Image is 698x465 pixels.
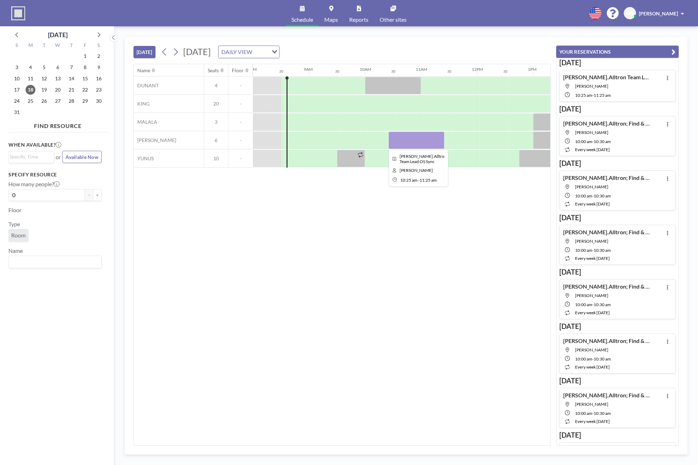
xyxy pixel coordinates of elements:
span: MALALA [134,119,157,125]
span: MENCHU [575,347,608,352]
span: Other sites [380,17,407,22]
div: Search for option [9,151,54,162]
div: Search for option [219,46,279,58]
div: Floor [232,67,244,74]
span: Sunday, August 17, 2025 [12,85,22,95]
span: Thursday, August 14, 2025 [67,74,76,83]
span: every week [DATE] [575,364,610,370]
span: Wednesday, August 20, 2025 [53,85,63,95]
span: Martin Knoller [400,168,433,173]
span: MENCHU [575,238,608,244]
span: 10:30 AM [594,411,611,416]
span: Reports [349,17,368,22]
span: Tuesday, August 19, 2025 [39,85,49,95]
span: Sunday, August 24, 2025 [12,96,22,106]
span: every week [DATE] [575,256,610,261]
span: Saturday, August 2, 2025 [94,51,104,61]
span: DUNANT [134,82,159,89]
span: Sunday, August 3, 2025 [12,62,22,72]
span: 20 [204,101,228,107]
div: 1PM [528,67,537,72]
span: Tuesday, August 26, 2025 [39,96,49,106]
span: Saturday, August 9, 2025 [94,62,104,72]
button: YOUR RESERVATIONS [556,46,679,58]
span: 4 [204,82,228,89]
span: 10 [204,155,228,162]
div: [DATE] [48,30,68,40]
h3: [DATE] [559,105,676,113]
span: 10:30 AM [594,248,611,253]
span: - [592,248,594,253]
span: - [228,155,253,162]
span: every week [DATE] [575,310,610,315]
span: MENCHU [575,130,608,135]
h3: [DATE] [559,159,676,168]
button: [DATE] [133,46,156,58]
span: MENCHU [575,402,608,407]
div: Seats [208,67,219,74]
div: 30 [279,69,283,74]
span: [DATE] [183,46,211,57]
div: W [51,41,65,50]
div: 30 [503,69,507,74]
span: Saturday, August 16, 2025 [94,74,104,83]
span: [PERSON_NAME] [134,137,176,143]
span: - [592,411,594,416]
span: 11:25 AM [420,177,437,183]
span: Monday, August 25, 2025 [26,96,35,106]
span: Saturday, August 30, 2025 [94,96,104,106]
span: Schedule [291,17,313,22]
h4: [PERSON_NAME].Alltron; Find & Compare Daily [563,283,651,290]
div: 30 [335,69,339,74]
span: YUNUS [134,155,154,162]
span: - [418,177,420,183]
span: 3 [204,119,228,125]
span: - [592,139,594,144]
span: 10:30 AM [594,302,611,307]
span: Friday, August 22, 2025 [80,85,90,95]
span: - [592,193,594,198]
span: Tuesday, August 5, 2025 [39,62,49,72]
span: 6 [204,137,228,143]
span: MENCHU [575,184,608,189]
span: 10:25 AM [575,93,592,98]
div: 30 [391,69,395,74]
h3: [DATE] [559,58,676,67]
span: Brack.Alltron Team Lead OS Sync [400,154,447,164]
span: Thursday, August 7, 2025 [67,62,76,72]
input: Search for option [9,257,97,267]
h4: FIND RESOURCE [8,120,107,129]
input: Search for option [254,47,268,56]
span: Saturday, August 23, 2025 [94,85,104,95]
span: Wednesday, August 6, 2025 [53,62,63,72]
span: 10:30 AM [594,193,611,198]
span: MK [626,10,634,16]
span: every week [DATE] [575,147,610,152]
span: 10:00 AM [575,356,592,362]
h4: [PERSON_NAME].Alltron Team Lead OS Sync [563,74,651,81]
span: 11:25 AM [594,93,611,98]
h3: Specify resource [8,171,102,178]
span: Wednesday, August 13, 2025 [53,74,63,83]
h3: [DATE] [559,431,676,439]
span: Thursday, August 28, 2025 [67,96,76,106]
span: Sunday, August 31, 2025 [12,107,22,117]
span: every week [DATE] [575,201,610,207]
span: - [228,82,253,89]
label: How many people? [8,181,60,188]
div: 30 [447,69,451,74]
span: Friday, August 15, 2025 [80,74,90,83]
h3: [DATE] [559,268,676,276]
span: Friday, August 1, 2025 [80,51,90,61]
span: Monday, August 18, 2025 [26,85,35,95]
span: KING [134,101,150,107]
h4: [PERSON_NAME].Alltron; Find & Compare Daily [563,174,651,181]
span: - [592,302,594,307]
button: - [85,189,93,201]
div: T [37,41,51,50]
span: Wednesday, August 27, 2025 [53,96,63,106]
div: M [24,41,37,50]
span: Monday, August 11, 2025 [26,74,35,83]
img: organization-logo [11,6,25,20]
span: MENCHU [575,293,608,298]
